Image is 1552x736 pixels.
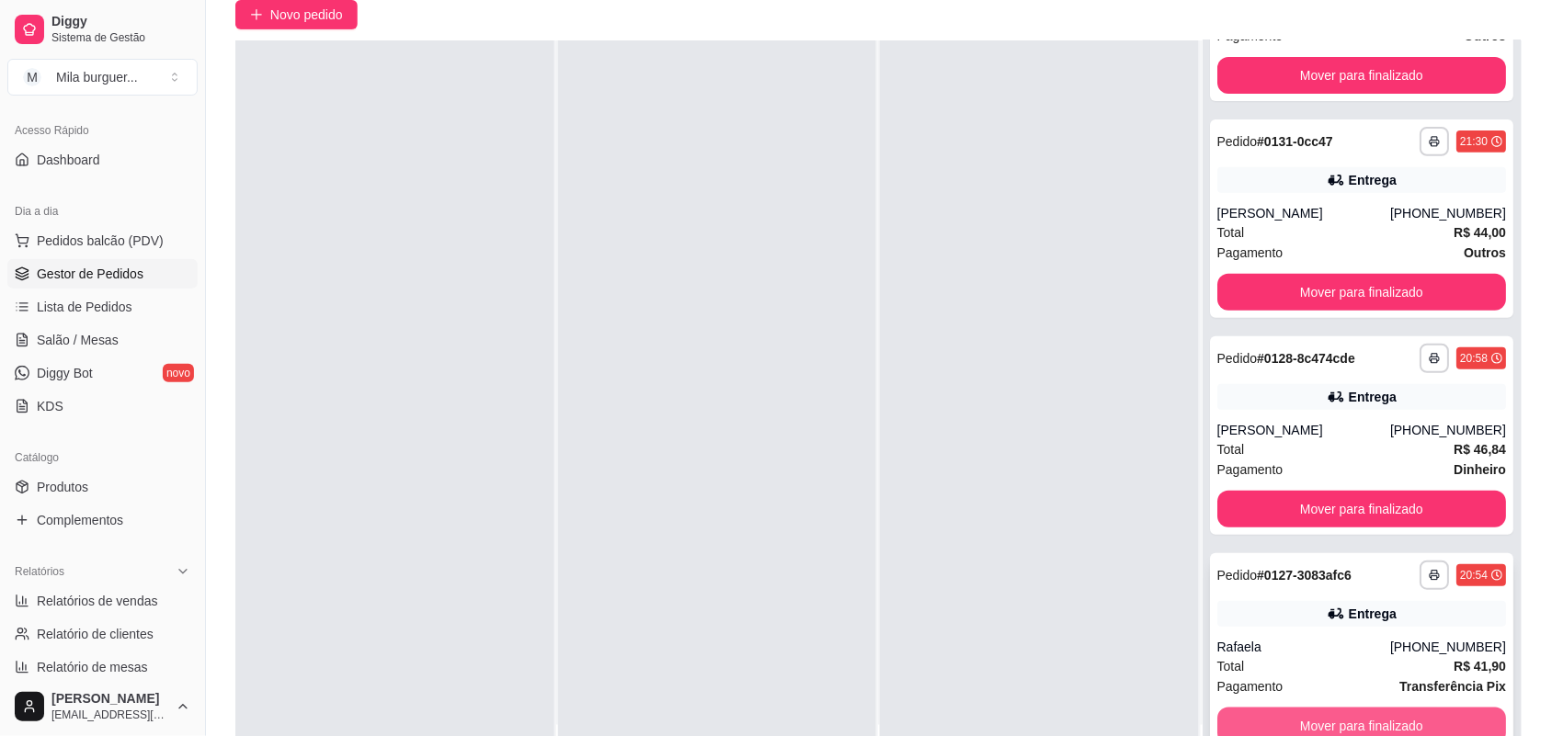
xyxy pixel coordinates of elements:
span: Pagamento [1217,459,1284,480]
strong: # 0128-8c474cde [1257,351,1355,366]
button: Mover para finalizado [1217,491,1507,527]
span: Produtos [37,478,88,496]
div: Mila burguer ... [56,68,138,86]
span: Gestor de Pedidos [37,265,143,283]
strong: # 0127-3083afc6 [1257,568,1352,583]
span: Pedido [1217,568,1258,583]
span: Relatório de mesas [37,658,148,676]
strong: R$ 41,90 [1454,659,1506,674]
span: Relatório de clientes [37,625,154,643]
div: Catálogo [7,443,198,472]
button: [PERSON_NAME][EMAIL_ADDRESS][DOMAIN_NAME] [7,685,198,729]
button: Mover para finalizado [1217,57,1507,94]
a: Relatório de clientes [7,619,198,649]
span: Pedido [1217,134,1258,149]
div: 21:30 [1460,134,1488,149]
button: Pedidos balcão (PDV) [7,226,198,255]
div: [PHONE_NUMBER] [1390,204,1506,222]
span: Complementos [37,511,123,529]
div: Entrega [1349,171,1397,189]
span: Sistema de Gestão [51,30,190,45]
div: Entrega [1349,388,1397,406]
span: Diggy Bot [37,364,93,382]
a: Produtos [7,472,198,502]
strong: Transferência Pix [1399,679,1506,694]
span: Lista de Pedidos [37,298,132,316]
a: Relatório de mesas [7,652,198,682]
span: Total [1217,222,1245,243]
div: 20:54 [1460,568,1488,583]
span: Relatórios [15,564,64,579]
span: KDS [37,397,63,415]
span: Pedidos balcão (PDV) [37,232,164,250]
button: Select a team [7,59,198,96]
button: Mover para finalizado [1217,274,1507,311]
a: Complementos [7,505,198,535]
span: Total [1217,439,1245,459]
strong: # 0131-0cc47 [1257,134,1333,149]
strong: Outros [1464,245,1506,260]
span: Salão / Mesas [37,331,119,349]
a: DiggySistema de Gestão [7,7,198,51]
div: [PHONE_NUMBER] [1390,638,1506,656]
span: Relatórios de vendas [37,592,158,610]
span: [EMAIL_ADDRESS][DOMAIN_NAME] [51,708,168,722]
strong: R$ 46,84 [1454,442,1506,457]
span: Pagamento [1217,676,1284,696]
span: Total [1217,656,1245,676]
strong: Dinheiro [1454,462,1506,477]
span: Diggy [51,14,190,30]
div: [PERSON_NAME] [1217,204,1390,222]
span: [PERSON_NAME] [51,691,168,708]
a: Lista de Pedidos [7,292,198,322]
div: [PERSON_NAME] [1217,421,1390,439]
span: Dashboard [37,151,100,169]
span: Novo pedido [270,5,343,25]
span: Pagamento [1217,243,1284,263]
a: Dashboard [7,145,198,175]
div: Rafaela [1217,638,1390,656]
div: Acesso Rápido [7,116,198,145]
span: M [23,68,41,86]
strong: R$ 44,00 [1454,225,1506,240]
a: Gestor de Pedidos [7,259,198,289]
a: KDS [7,391,198,421]
div: Entrega [1349,605,1397,623]
div: Dia a dia [7,197,198,226]
span: Pedido [1217,351,1258,366]
a: Salão / Mesas [7,325,198,355]
div: 20:58 [1460,351,1488,366]
span: plus [250,8,263,21]
a: Relatórios de vendas [7,586,198,616]
a: Diggy Botnovo [7,358,198,388]
div: [PHONE_NUMBER] [1390,421,1506,439]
